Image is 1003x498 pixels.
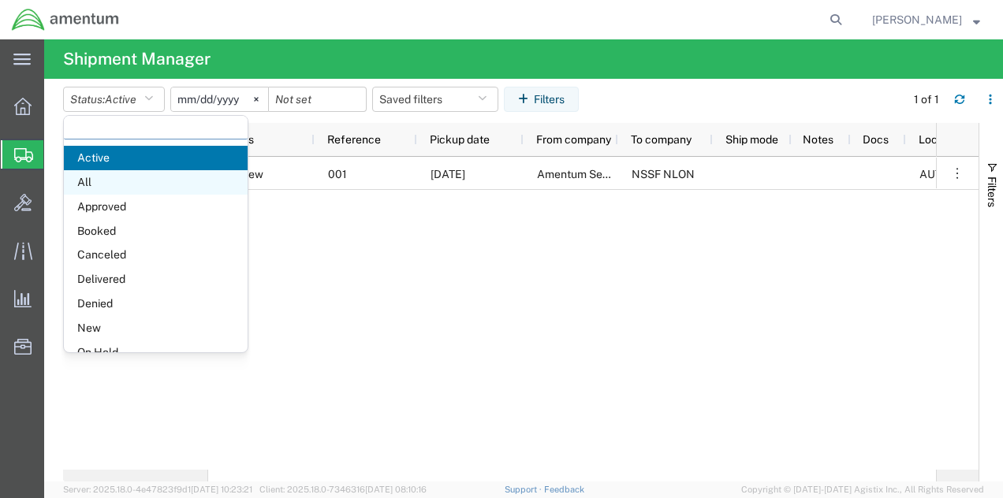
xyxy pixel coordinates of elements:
[919,168,992,180] span: AUTEC - NAVY
[863,133,889,146] span: Docs
[171,87,268,111] input: Not set
[365,485,427,494] span: [DATE] 08:10:16
[725,133,778,146] span: Ship mode
[63,87,165,112] button: Status:Active
[505,485,544,494] a: Support
[327,133,381,146] span: Reference
[191,485,252,494] span: [DATE] 10:23:21
[328,168,347,180] span: 001
[544,485,584,494] a: Feedback
[64,243,248,267] span: Canceled
[63,485,252,494] span: Server: 2025.18.0-4e47823f9d1
[64,195,248,219] span: Approved
[64,316,248,340] span: New
[986,177,998,207] span: Filters
[11,8,120,32] img: logo
[64,219,248,243] span: Booked
[64,170,248,195] span: All
[431,168,465,180] span: 08/20/2025
[64,340,248,365] span: On Hold
[872,11,962,28] span: Ahmed Warraiat
[536,133,611,146] span: From company
[64,267,248,292] span: Delivered
[240,158,263,191] span: New
[504,87,579,112] button: Filters
[803,133,833,146] span: Notes
[631,133,692,146] span: To company
[63,39,211,79] h4: Shipment Manager
[871,10,981,29] button: [PERSON_NAME]
[430,133,490,146] span: Pickup date
[537,168,655,180] span: Amentum Services, Inc.
[914,91,941,108] div: 1 of 1
[64,146,248,170] span: Active
[269,87,366,111] input: Not set
[259,485,427,494] span: Client: 2025.18.0-7346316
[632,168,695,180] span: NSSF NLON
[105,93,136,106] span: Active
[64,292,248,316] span: Denied
[919,133,963,146] span: Location
[741,483,984,496] span: Copyright © [DATE]-[DATE] Agistix Inc., All Rights Reserved
[372,87,498,112] button: Saved filters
